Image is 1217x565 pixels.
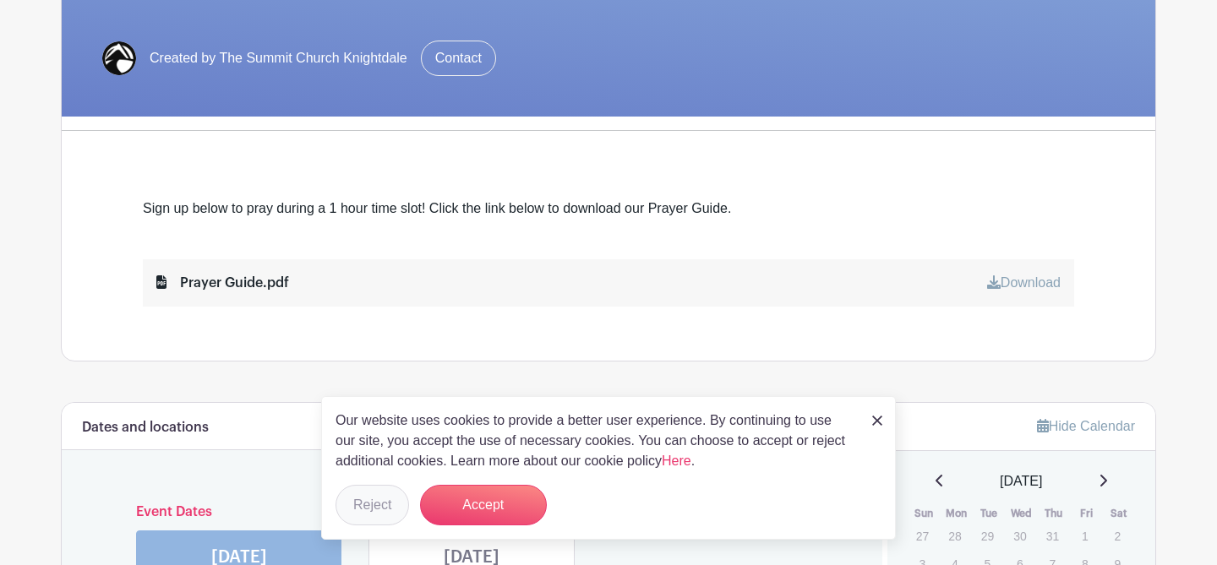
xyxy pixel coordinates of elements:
[1005,505,1038,522] th: Wed
[908,505,941,522] th: Sun
[973,505,1006,522] th: Tue
[420,485,547,525] button: Accept
[150,48,407,68] span: Created by The Summit Church Knightdale
[974,523,1001,549] p: 29
[1038,505,1071,522] th: Thu
[123,504,821,520] h6: Event Dates
[421,41,496,76] a: Contact
[336,485,409,525] button: Reject
[102,41,136,75] img: cCuR9PT-_400x400.jpg
[336,410,854,471] p: Our website uses cookies to provide a better user experience. By continuing to use our site, you ...
[1070,505,1103,522] th: Fri
[1006,523,1034,549] p: 30
[82,420,209,436] h6: Dates and locations
[156,273,289,293] div: Prayer Guide.pdf
[872,416,882,426] img: close_button-5f87c8562297e5c2d7936805f587ecaba9071eb48480494691a3f1689db116b3.svg
[1103,505,1136,522] th: Sat
[662,454,691,468] a: Here
[143,198,1074,219] div: Sign up below to pray during a 1 hour time slot! Click the link below to download our Prayer Guide.
[909,523,936,549] p: 27
[1000,471,1042,492] span: [DATE]
[1071,523,1099,549] p: 1
[940,505,973,522] th: Mon
[1039,523,1067,549] p: 31
[1037,419,1135,433] a: Hide Calendar
[941,523,969,549] p: 28
[1104,523,1132,549] p: 2
[987,275,1061,290] a: Download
